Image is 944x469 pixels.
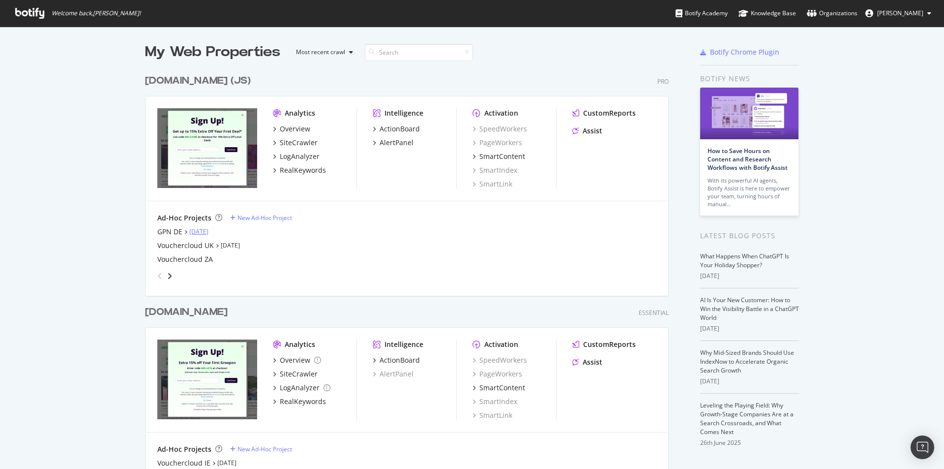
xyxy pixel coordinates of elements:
[700,348,794,375] a: Why Mid-Sized Brands Should Use IndexNow to Accelerate Organic Search Growth
[157,227,182,237] a: GPN DE
[657,77,669,86] div: Pro
[639,309,669,317] div: Essential
[572,357,602,367] a: Assist
[911,436,934,459] div: Open Intercom Messenger
[280,124,310,134] div: Overview
[273,369,318,379] a: SiteCrawler
[700,88,798,139] img: How to Save Hours on Content and Research Workflows with Botify Assist
[380,124,420,134] div: ActionBoard
[877,9,923,17] span: Luca Malagigi
[700,73,799,84] div: Botify news
[280,369,318,379] div: SiteCrawler
[166,271,173,281] div: angle-right
[583,340,636,349] div: CustomReports
[373,369,413,379] a: AlertPanel
[700,296,799,322] a: AI Is Your New Customer: How to Win the Visibility Battle in a ChatGPT World
[189,227,208,236] a: [DATE]
[807,8,857,18] div: Organizations
[280,355,310,365] div: Overview
[52,9,141,17] span: Welcome back, [PERSON_NAME] !
[157,340,257,419] img: groupon.ie
[285,340,315,349] div: Analytics
[472,369,522,379] a: PageWorkers
[221,241,240,250] a: [DATE]
[484,340,518,349] div: Activation
[153,268,166,284] div: angle-left
[472,397,517,406] a: SmartIndex
[472,138,522,148] a: PageWorkers
[296,49,345,55] div: Most recent crawl
[472,410,512,420] a: SmartLink
[373,355,420,365] a: ActionBoard
[700,252,789,269] a: What Happens When ChatGPT Is Your Holiday Shopper?
[479,383,525,393] div: SmartContent
[273,152,320,161] a: LogAnalyzer
[145,74,251,88] div: [DOMAIN_NAME] (JS)
[572,126,602,136] a: Assist
[384,340,423,349] div: Intelligence
[472,152,525,161] a: SmartContent
[157,254,213,264] a: Vouchercloud ZA
[273,124,310,134] a: Overview
[700,377,799,386] div: [DATE]
[230,445,292,453] a: New Ad-Hoc Project
[583,126,602,136] div: Assist
[583,108,636,118] div: CustomReports
[273,138,318,148] a: SiteCrawler
[365,44,473,61] input: Search
[380,355,420,365] div: ActionBoard
[273,355,321,365] a: Overview
[583,357,602,367] div: Assist
[857,5,939,21] button: [PERSON_NAME]
[373,124,420,134] a: ActionBoard
[484,108,518,118] div: Activation
[157,458,210,468] a: Vouchercloud IE
[145,42,280,62] div: My Web Properties
[472,124,527,134] a: SpeedWorkers
[280,397,326,406] div: RealKeywords
[708,147,788,172] a: How to Save Hours on Content and Research Workflows with Botify Assist
[384,108,423,118] div: Intelligence
[700,438,799,447] div: 26th June 2025
[472,165,517,175] a: SmartIndex
[157,108,257,188] img: groupon.co.uk
[237,445,292,453] div: New Ad-Hoc Project
[572,108,636,118] a: CustomReports
[157,444,211,454] div: Ad-Hoc Projects
[288,44,357,60] button: Most recent crawl
[700,324,799,333] div: [DATE]
[700,401,794,436] a: Leveling the Playing Field: Why Growth-Stage Companies Are at a Search Crossroads, and What Comes...
[280,138,318,148] div: SiteCrawler
[273,397,326,406] a: RealKeywords
[572,340,636,349] a: CustomReports
[273,383,330,393] a: LogAnalyzer
[157,213,211,223] div: Ad-Hoc Projects
[738,8,796,18] div: Knowledge Base
[700,47,779,57] a: Botify Chrome Plugin
[700,272,799,281] div: [DATE]
[472,179,512,189] a: SmartLink
[700,230,799,241] div: Latest Blog Posts
[145,305,228,319] div: [DOMAIN_NAME]
[280,165,326,175] div: RealKeywords
[710,47,779,57] div: Botify Chrome Plugin
[145,305,232,319] a: [DOMAIN_NAME]
[145,74,255,88] a: [DOMAIN_NAME] (JS)
[380,138,413,148] div: AlertPanel
[472,383,525,393] a: SmartContent
[237,214,292,222] div: New Ad-Hoc Project
[472,355,527,365] div: SpeedWorkers
[157,241,214,250] a: Vouchercloud UK
[285,108,315,118] div: Analytics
